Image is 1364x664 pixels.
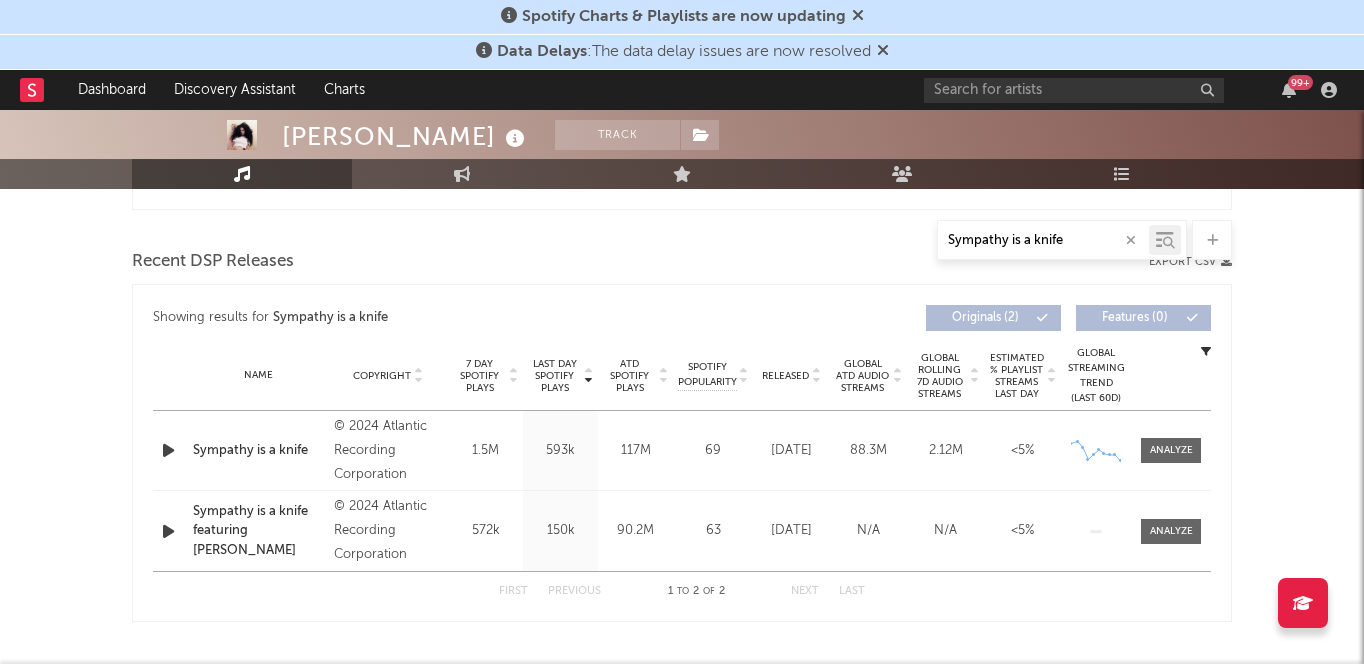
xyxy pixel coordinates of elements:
span: Copyright [353,370,411,382]
span: Spotify Popularity [678,360,737,390]
a: Sympathy is a knife featuring [PERSON_NAME] [193,502,324,561]
button: Features(0) [1076,305,1211,331]
div: N/A [912,521,979,541]
span: Recent DSP Releases [132,250,294,274]
span: Last Day Spotify Plays [528,358,581,394]
div: 572k [453,521,518,541]
span: Data Delays [497,44,587,60]
a: Sympathy is a knife [193,441,324,461]
div: 117M [603,441,668,461]
div: 63 [678,521,748,541]
div: 99 + [1288,75,1313,90]
div: 150k [528,521,593,541]
div: 1.5M [453,441,518,461]
span: : The data delay issues are now resolved [497,44,871,60]
input: Search by song name or URL [938,233,1149,249]
div: <5% [989,441,1056,461]
span: Released [762,370,809,382]
button: Next [791,586,819,597]
span: to [677,587,689,596]
span: Features ( 0 ) [1089,312,1181,324]
button: First [499,586,528,597]
div: 1 2 2 [641,580,751,604]
div: 90.2M [603,521,668,541]
input: Search for artists [924,78,1224,103]
a: Discovery Assistant [160,70,310,110]
div: <5% [989,521,1056,541]
button: Previous [548,586,601,597]
span: Global ATD Audio Streams [835,358,890,394]
span: Originals ( 2 ) [939,312,1031,324]
div: Sympathy is a knife [273,306,388,330]
button: Originals(2) [926,305,1061,331]
span: Spotify Charts & Playlists are now updating [522,9,846,25]
div: Showing results for [153,305,682,331]
div: [PERSON_NAME] [282,120,530,153]
a: Charts [310,70,379,110]
button: Export CSV [1149,256,1232,268]
div: © 2024 Atlantic Recording Corporation [334,495,443,567]
div: © 2024 Atlantic Recording Corporation [334,415,443,487]
a: Dashboard [64,70,160,110]
div: [DATE] [758,521,825,541]
div: [DATE] [758,441,825,461]
button: Track [555,120,680,150]
span: ATD Spotify Plays [603,358,656,394]
div: 88.3M [835,441,902,461]
span: Global Rolling 7D Audio Streams [912,352,967,400]
span: Dismiss [852,9,864,25]
div: 69 [678,441,748,461]
span: 7 Day Spotify Plays [453,358,506,394]
div: N/A [835,521,902,541]
div: Name [193,368,324,383]
button: 99+ [1282,82,1296,98]
span: Estimated % Playlist Streams Last Day [989,352,1044,400]
div: Global Streaming Trend (Last 60D) [1066,346,1126,406]
div: 2.12M [912,441,979,461]
button: Last [839,586,865,597]
span: Dismiss [877,44,889,60]
div: 593k [528,441,593,461]
span: of [703,587,715,596]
